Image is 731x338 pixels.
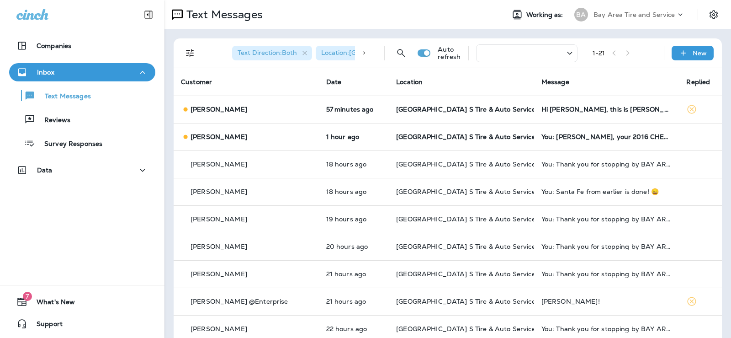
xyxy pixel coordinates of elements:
p: Aug 22, 2025 03:26 PM [326,243,382,250]
div: Text Direction:Both [232,46,312,60]
p: Bay Area Tire and Service [593,11,675,18]
p: Reviews [35,116,70,125]
p: [PERSON_NAME] [191,106,247,113]
div: 1 - 21 [593,49,605,57]
p: Data [37,166,53,174]
button: Support [9,315,155,333]
div: You: Thank you for stopping by BAY AREA Point S Tire & Auto Service! If you're happy with the ser... [541,243,672,250]
p: Aug 23, 2025 10:05 AM [326,133,382,140]
button: Collapse Sidebar [136,5,161,24]
button: Data [9,161,155,179]
button: Text Messages [9,86,155,105]
p: Aug 22, 2025 02:04 PM [326,298,382,305]
div: Ty! [541,298,672,305]
p: [PERSON_NAME] @Enterprise [191,298,288,305]
span: Location [396,78,423,86]
p: Text Messages [36,92,91,101]
span: Text Direction : Both [238,48,297,57]
span: Working as: [526,11,565,19]
p: [PERSON_NAME] [191,215,247,223]
span: [GEOGRAPHIC_DATA] S Tire & Auto Service [396,160,535,168]
p: [PERSON_NAME] [191,325,247,333]
p: Aug 22, 2025 05:26 PM [326,161,382,168]
div: You: Thank you for stopping by BAY AREA Point S Tire & Auto Service! If you're happy with the ser... [541,161,672,168]
div: You: Epifanio, your 2016 CHEVROLET EQUINOX is coming due for an oil change. Come into BAY AREA Po... [541,133,672,140]
span: [GEOGRAPHIC_DATA] S Tire & Auto Service [396,297,535,306]
p: Companies [37,42,71,49]
p: [PERSON_NAME] [191,243,247,250]
button: Survey Responses [9,134,155,153]
div: You: Thank you for stopping by BAY AREA Point S Tire & Auto Service! If you're happy with the ser... [541,215,672,223]
p: Auto refresh [438,46,461,60]
p: Aug 22, 2025 04:26 PM [326,215,382,223]
div: BA [574,8,588,21]
span: [GEOGRAPHIC_DATA] S Tire & Auto Service [396,133,535,141]
span: Customer [181,78,212,86]
p: Aug 22, 2025 05:18 PM [326,188,382,195]
button: Settings [705,6,722,23]
button: Reviews [9,110,155,129]
button: Filters [181,44,199,62]
p: New [693,49,707,57]
span: Date [326,78,342,86]
p: Aug 23, 2025 10:32 AM [326,106,382,113]
div: Location:[GEOGRAPHIC_DATA] S Tire & Auto Service [316,46,480,60]
p: Aug 22, 2025 02:27 PM [326,270,382,278]
p: [PERSON_NAME] [191,188,247,195]
span: Support [27,320,63,331]
button: Companies [9,37,155,55]
div: You: Santa Fe from earlier is done! 😄 [541,188,672,195]
span: What's New [27,298,75,309]
span: [GEOGRAPHIC_DATA] S Tire & Auto Service [396,242,535,251]
p: [PERSON_NAME] [191,161,247,168]
div: You: Thank you for stopping by BAY AREA Point S Tire & Auto Service! If you're happy with the ser... [541,270,672,278]
button: Inbox [9,63,155,81]
span: Location : [GEOGRAPHIC_DATA] S Tire & Auto Service [321,48,486,57]
p: Aug 22, 2025 01:26 PM [326,325,382,333]
div: Hi Rick, this is Adnan again with the Lexus RX. I drove the car home yesterday and this morning b... [541,106,672,113]
span: Replied [686,78,710,86]
p: [PERSON_NAME] [191,270,247,278]
span: [GEOGRAPHIC_DATA] S Tire & Auto Service [396,215,535,223]
p: Inbox [37,69,54,76]
span: 7 [23,292,32,301]
div: You: Thank you for stopping by BAY AREA Point S Tire & Auto Service! If you're happy with the ser... [541,325,672,333]
span: [GEOGRAPHIC_DATA] S Tire & Auto Service [396,325,535,333]
button: Search Messages [392,44,410,62]
span: [GEOGRAPHIC_DATA] S Tire & Auto Service [396,105,535,113]
span: [GEOGRAPHIC_DATA] S Tire & Auto Service [396,188,535,196]
span: Message [541,78,569,86]
p: Text Messages [183,8,263,21]
p: Survey Responses [35,140,102,149]
button: 7What's New [9,293,155,311]
p: [PERSON_NAME] [191,133,247,140]
span: [GEOGRAPHIC_DATA] S Tire & Auto Service [396,270,535,278]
